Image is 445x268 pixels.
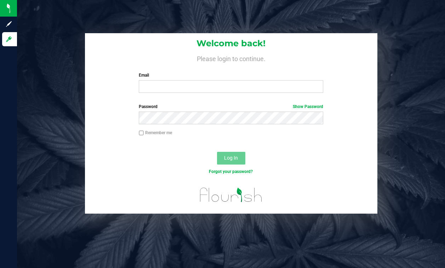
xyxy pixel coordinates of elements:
img: flourish_logo.svg [194,182,268,208]
a: Show Password [293,104,323,109]
label: Remember me [139,130,172,136]
button: Log In [217,152,245,165]
a: Forgot your password? [209,169,253,174]
span: Password [139,104,158,109]
input: Remember me [139,131,144,136]
h1: Welcome back! [85,39,377,48]
inline-svg: Sign up [5,20,12,28]
inline-svg: Log in [5,36,12,43]
h4: Please login to continue. [85,54,377,62]
label: Email [139,72,323,78]
span: Log In [224,155,238,161]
